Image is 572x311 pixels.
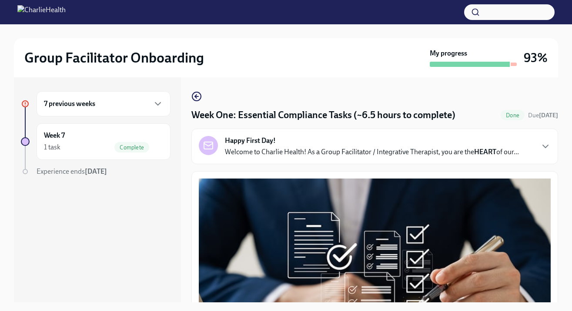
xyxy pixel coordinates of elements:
h3: 93% [524,50,548,66]
div: 1 task [44,142,60,152]
span: Complete [114,144,149,151]
strong: My progress [430,49,467,58]
span: June 17th, 2025 10:00 [528,111,558,119]
span: Due [528,112,558,119]
strong: HEART [474,148,496,156]
span: Done [501,112,525,119]
strong: [DATE] [539,112,558,119]
span: Experience ends [37,167,107,175]
img: CharlieHealth [17,5,66,19]
a: Week 71 taskComplete [21,123,171,160]
h2: Group Facilitator Onboarding [24,49,204,66]
h6: 7 previous weeks [44,99,95,109]
strong: Happy First Day! [225,136,276,146]
div: 7 previous weeks [37,91,171,116]
p: Welcome to Charlie Health! As a Group Facilitator / Integrative Therapist, you are the of our... [225,147,519,157]
h4: Week One: Essential Compliance Tasks (~6.5 hours to complete) [191,109,455,122]
h6: Week 7 [44,131,65,140]
strong: [DATE] [85,167,107,175]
